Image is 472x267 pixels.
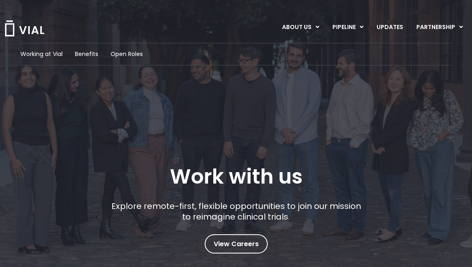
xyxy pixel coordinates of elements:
[170,165,303,188] h1: Work with us
[214,239,259,249] span: View Careers
[205,234,268,254] a: View Careers
[370,20,409,34] a: UPDATES
[75,50,98,58] a: Benefits
[4,20,45,36] img: Vial Logo
[111,50,143,58] a: Open Roles
[20,50,63,58] a: Working at Vial
[410,20,470,34] a: PARTNERSHIPMenu Toggle
[108,201,364,222] p: Explore remote-first, flexible opportunities to join our mission to reimagine clinical trials.
[276,20,325,34] a: ABOUT USMenu Toggle
[326,20,370,34] a: PIPELINEMenu Toggle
